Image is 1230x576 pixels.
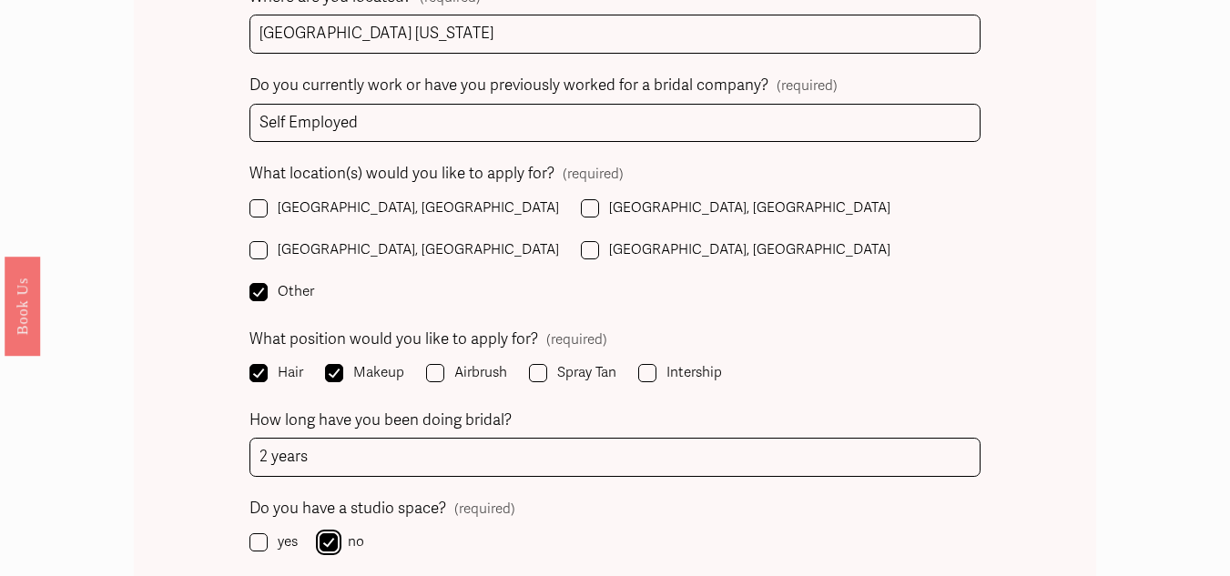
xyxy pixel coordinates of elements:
span: [GEOGRAPHIC_DATA], [GEOGRAPHIC_DATA] [609,237,890,263]
input: Airbrush [426,364,444,382]
input: [GEOGRAPHIC_DATA], [GEOGRAPHIC_DATA] [249,241,268,259]
input: Spray Tan [529,364,547,382]
input: list the companies you work for here [249,104,981,143]
span: What location(s) would you like to apply for? [249,160,554,188]
span: (required) [777,74,838,99]
span: Airbrush [454,360,507,386]
span: Intership [666,360,722,386]
span: Makeup [353,360,404,386]
span: Spray Tan [557,360,616,386]
a: Book Us [5,256,40,355]
input: Other [249,283,268,301]
span: yes [278,530,298,555]
span: (required) [454,497,515,522]
span: no [348,530,364,555]
input: Intership [638,364,656,382]
input: [GEOGRAPHIC_DATA], [GEOGRAPHIC_DATA] [581,199,599,217]
span: Hair [278,360,303,386]
input: yes [249,533,268,551]
input: city and state [249,15,981,54]
input: Hair [249,364,268,382]
span: Do you have a studio space? [249,495,446,523]
input: [GEOGRAPHIC_DATA], [GEOGRAPHIC_DATA] [581,241,599,259]
span: [GEOGRAPHIC_DATA], [GEOGRAPHIC_DATA] [278,237,559,263]
span: Other [278,279,314,305]
input: [GEOGRAPHIC_DATA], [GEOGRAPHIC_DATA] [249,199,268,217]
span: How long have you been doing bridal? [249,407,512,435]
span: What position would you like to apply for? [249,326,538,354]
span: [GEOGRAPHIC_DATA], [GEOGRAPHIC_DATA] [278,196,559,221]
input: Makeup [325,364,343,382]
span: (required) [546,328,607,353]
span: (required) [563,162,624,187]
span: [GEOGRAPHIC_DATA], [GEOGRAPHIC_DATA] [609,196,890,221]
input: no [320,533,338,551]
span: Do you currently work or have you previously worked for a bridal company? [249,72,768,100]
